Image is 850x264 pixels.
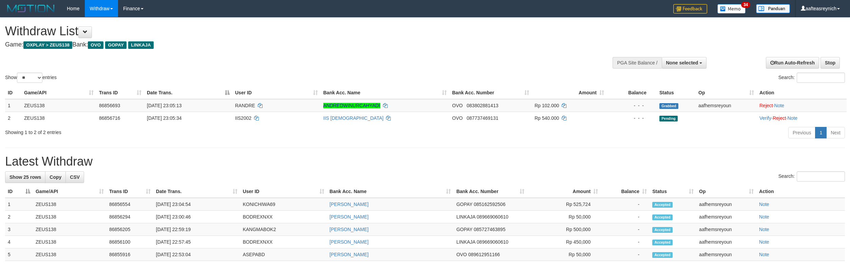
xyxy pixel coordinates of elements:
[773,115,786,121] a: Reject
[456,227,472,232] span: GOPAY
[21,112,96,124] td: ZEUS138
[330,239,369,245] a: [PERSON_NAME]
[327,185,454,198] th: Bank Acc. Name: activate to sort column ascending
[456,239,475,245] span: LINKAJA
[717,4,746,14] img: Button%20Memo.svg
[240,236,327,248] td: BODREXNXX
[21,99,96,112] td: ZEUS138
[88,41,103,49] span: OVO
[96,87,144,99] th: Trans ID: activate to sort column ascending
[610,102,654,109] div: - - -
[652,227,673,233] span: Accepted
[107,223,153,236] td: 86856205
[147,115,181,121] span: [DATE] 23:05:34
[601,236,650,248] td: -
[757,99,847,112] td: ·
[240,185,327,198] th: User ID: activate to sort column ascending
[673,4,707,14] img: Feedback.jpg
[453,185,527,198] th: Bank Acc. Number: activate to sort column ascending
[756,4,790,13] img: panduan.png
[240,211,327,223] td: BODREXNXX
[696,185,756,198] th: Op: activate to sort column ascending
[527,211,601,223] td: Rp 50,000
[5,87,21,99] th: ID
[535,103,559,108] span: Rp 102.000
[323,115,384,121] a: IIS [DEMOGRAPHIC_DATA]
[33,223,107,236] td: ZEUS138
[778,171,845,182] label: Search:
[5,24,560,38] h1: Withdraw List
[468,252,500,257] span: Copy 089612951166 to clipboard
[147,103,181,108] span: [DATE] 23:05:13
[477,214,508,220] span: Copy 089669060610 to clipboard
[652,240,673,245] span: Accepted
[33,185,107,198] th: Game/API: activate to sort column ascending
[759,115,771,121] a: Verify
[321,87,449,99] th: Bank Acc. Name: activate to sort column ascending
[144,87,232,99] th: Date Trans.: activate to sort column descending
[527,236,601,248] td: Rp 450,000
[601,185,650,198] th: Balance: activate to sort column ascending
[33,236,107,248] td: ZEUS138
[5,211,33,223] td: 2
[456,252,467,257] span: OVO
[23,41,72,49] span: OXPLAY > ZEUS138
[601,223,650,236] td: -
[826,127,845,138] a: Next
[5,155,845,168] h1: Latest Withdraw
[696,99,757,112] td: aafhemsreyoun
[797,73,845,83] input: Search:
[474,202,505,207] span: Copy 085162592506 to clipboard
[99,115,120,121] span: 86856716
[759,227,769,232] a: Note
[105,41,127,49] span: GOPAY
[659,116,678,121] span: Pending
[662,57,707,69] button: None selected
[153,223,240,236] td: [DATE] 22:59:19
[652,202,673,208] span: Accepted
[153,211,240,223] td: [DATE] 23:00:46
[787,115,797,121] a: Note
[778,73,845,83] label: Search:
[5,248,33,261] td: 5
[5,236,33,248] td: 4
[759,252,769,257] a: Note
[741,2,750,8] span: 34
[756,185,845,198] th: Action
[474,227,505,232] span: Copy 085727463895 to clipboard
[5,41,560,48] h4: Game: Bank:
[527,185,601,198] th: Amount: activate to sort column ascending
[330,227,369,232] a: [PERSON_NAME]
[601,198,650,211] td: -
[757,87,847,99] th: Action
[330,202,369,207] a: [PERSON_NAME]
[774,103,785,108] a: Note
[467,103,498,108] span: Copy 083802881413 to clipboard
[5,171,45,183] a: Show 25 rows
[33,248,107,261] td: ZEUS138
[815,127,827,138] a: 1
[240,223,327,236] td: KANGMABOK2
[232,87,321,99] th: User ID: activate to sort column ascending
[820,57,840,69] a: Stop
[50,174,61,180] span: Copy
[527,198,601,211] td: Rp 525,724
[5,223,33,236] td: 3
[5,73,57,83] label: Show entries
[70,174,80,180] span: CSV
[128,41,154,49] span: LINKAJA
[153,236,240,248] td: [DATE] 22:57:45
[696,87,757,99] th: Op: activate to sort column ascending
[601,211,650,223] td: -
[99,103,120,108] span: 86856693
[235,103,255,108] span: RANDRE
[240,248,327,261] td: ASEPABD
[607,87,657,99] th: Balance
[107,185,153,198] th: Trans ID: activate to sort column ascending
[5,126,349,136] div: Showing 1 to 2 of 2 entries
[467,115,498,121] span: Copy 087737469131 to clipboard
[456,214,475,220] span: LINKAJA
[527,223,601,236] td: Rp 500,000
[527,248,601,261] td: Rp 50,000
[666,60,698,65] span: None selected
